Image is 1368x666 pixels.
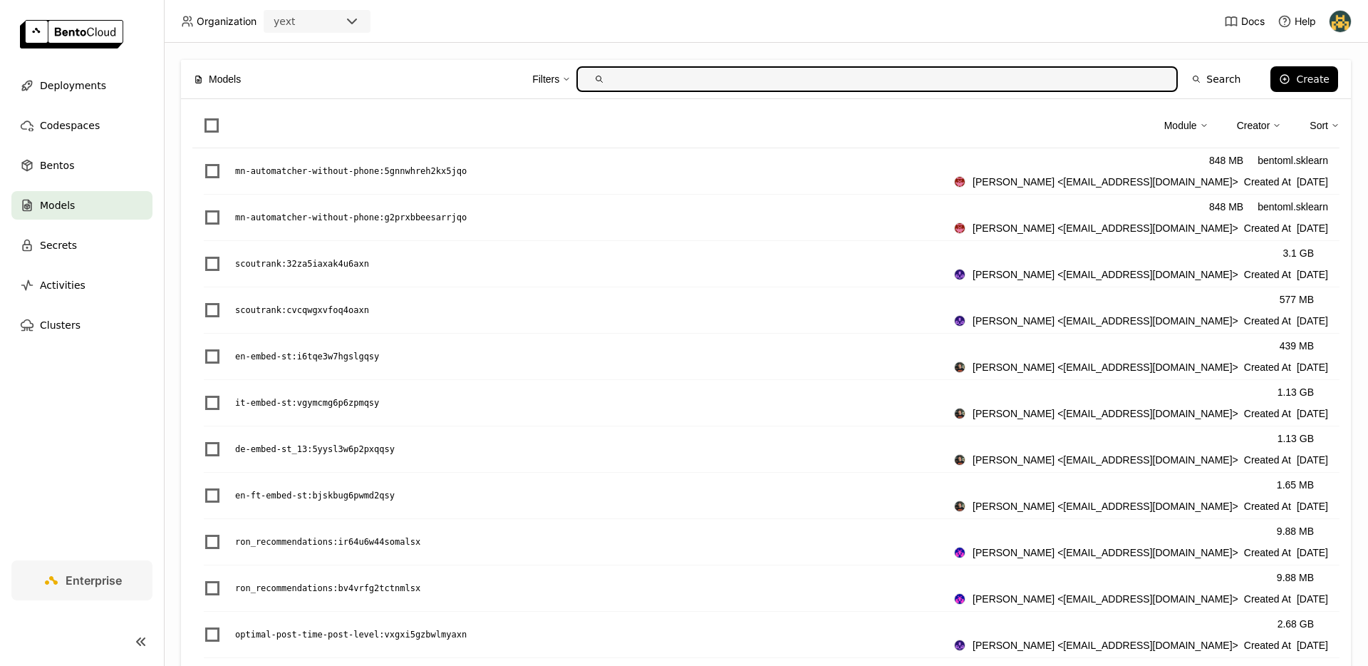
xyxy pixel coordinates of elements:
[954,637,1328,653] div: Created At
[973,174,1238,190] span: [PERSON_NAME] <[EMAIL_ADDRESS][DOMAIN_NAME]>
[192,195,1339,241] li: List item
[1164,111,1208,140] div: Module
[954,220,1328,236] div: Created At
[973,498,1238,514] span: [PERSON_NAME] <[EMAIL_ADDRESS][DOMAIN_NAME]>
[1297,313,1328,329] span: [DATE]
[973,313,1238,329] span: [PERSON_NAME] <[EMAIL_ADDRESS][DOMAIN_NAME]>
[192,473,1339,519] li: List item
[296,15,298,29] input: Selected yext.
[235,535,954,549] a: ron_recommendations:ir64u6w44somalsx
[973,406,1238,421] span: [PERSON_NAME] <[EMAIL_ADDRESS][DOMAIN_NAME]>
[973,267,1238,282] span: [PERSON_NAME] <[EMAIL_ADDRESS][DOMAIN_NAME]>
[1277,570,1314,585] div: 9.88 MB
[954,498,1328,514] div: Created At
[955,270,965,280] img: Sneha Kuchipudi
[1297,267,1328,282] span: [DATE]
[192,287,1339,334] li: List item
[235,442,954,456] a: de-embed-st_13:5yysl3w6p2pxqqsy
[11,151,152,180] a: Bentos
[192,334,1339,380] div: List item
[973,220,1238,236] span: [PERSON_NAME] <[EMAIL_ADDRESS][DOMAIN_NAME]>
[954,359,1328,375] div: Created At
[1164,118,1197,133] div: Module
[40,317,81,334] span: Clusters
[40,197,75,214] span: Models
[1280,292,1314,307] div: 577 MB
[235,535,420,549] p: ron_recommendations : ir64u6w44somalsx
[1258,153,1328,168] div: bentoml.sklearn
[192,519,1339,565] li: List item
[955,177,965,187] img: Marton Wernigg
[235,488,395,503] p: en-ft-embed-st : bjskbug6pwmd2qsy
[192,612,1339,658] li: List item
[11,191,152,220] a: Models
[1297,406,1328,421] span: [DATE]
[1330,11,1351,32] img: Demeter Dobos
[973,591,1238,607] span: [PERSON_NAME] <[EMAIL_ADDRESS][DOMAIN_NAME]>
[192,380,1339,426] div: List item
[955,223,965,233] img: Marton Wernigg
[197,15,256,28] span: Organization
[235,349,954,364] a: en-embed-st:i6tqe3w7hgslgqsy
[955,548,965,558] img: Deeksha Reddy
[1224,14,1265,29] a: Docs
[973,637,1238,653] span: [PERSON_NAME] <[EMAIL_ADDRESS][DOMAIN_NAME]>
[1310,111,1339,140] div: Sort
[955,640,965,650] img: Sneha Kuchipudi
[40,117,100,134] span: Codespaces
[235,581,954,595] a: ron_recommendations:bv4vrfg2tctnmlsx
[1241,15,1265,28] span: Docs
[235,303,369,317] p: scoutrank : cvcqwgxvfoq4oaxn
[235,303,954,317] a: scoutrank:cvcqwgxvfoq4oaxn
[235,396,954,410] a: it-embed-st:vgymcmg6p6zpmqsy
[954,545,1328,560] div: Created At
[1278,384,1314,400] div: 1.13 GB
[955,455,965,465] img: Ryan Pope
[40,277,85,294] span: Activities
[235,442,395,456] p: de-embed-st_13 : 5yysl3w6p2pxqqsy
[973,545,1238,560] span: [PERSON_NAME] <[EMAIL_ADDRESS][DOMAIN_NAME]>
[235,627,467,642] p: optimal-post-time-post-level : vxgxi5gzbwlmyaxn
[1297,591,1328,607] span: [DATE]
[1282,245,1314,261] div: 3.1 GB
[192,148,1339,195] li: List item
[235,488,954,503] a: en-ft-embed-st:bjskbug6pwmd2qsy
[954,591,1328,607] div: Created At
[1237,111,1282,140] div: Creator
[11,231,152,260] a: Secrets
[1310,118,1328,133] div: Sort
[955,316,965,326] img: Sneha Kuchipudi
[1258,199,1328,215] div: bentoml.sklearn
[192,241,1339,287] li: List item
[1297,545,1328,560] span: [DATE]
[235,210,954,225] a: mn-automatcher-without-phone:g2prxbbeesarrjqo
[235,210,467,225] p: mn-automatcher-without-phone : g2prxbbeesarrjqo
[955,362,965,372] img: Ryan Pope
[973,452,1238,468] span: [PERSON_NAME] <[EMAIL_ADDRESS][DOMAIN_NAME]>
[1277,477,1314,493] div: 1.65 MB
[40,157,74,174] span: Bentos
[1280,338,1314,354] div: 439 MB
[11,311,152,339] a: Clusters
[1297,452,1328,468] span: [DATE]
[235,396,379,410] p: it-embed-st : vgymcmg6p6zpmqsy
[954,452,1328,468] div: Created At
[11,71,152,100] a: Deployments
[235,581,420,595] p: ron_recommendations : bv4vrfg2tctnmlsx
[1278,14,1316,29] div: Help
[955,501,965,511] img: Ryan Pope
[20,20,123,48] img: logo
[192,565,1339,612] li: List item
[1270,66,1338,92] button: Create
[1296,73,1330,85] div: Create
[235,164,467,178] p: mn-automatcher-without-phone : 5gnnwhreh2kx5jqo
[954,406,1328,421] div: Created At
[1183,66,1249,92] button: Search
[40,237,77,254] span: Secrets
